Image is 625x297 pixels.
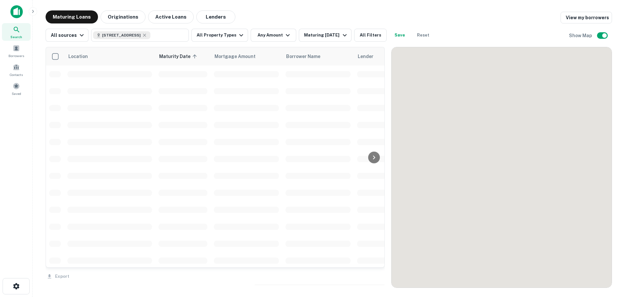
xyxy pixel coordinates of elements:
th: Lender [354,47,458,66]
span: Contacts [10,72,23,77]
div: All sources [51,31,86,39]
th: Location [64,47,155,66]
span: Location [68,52,88,60]
span: Borrower Name [286,52,320,60]
a: Contacts [2,61,31,79]
div: 0 0 [392,47,612,288]
button: All Filters [354,29,387,42]
button: Originations [101,10,146,23]
span: Mortgage Amount [215,52,264,60]
span: Borrowers [8,53,24,58]
button: Maturing [DATE] [299,29,351,42]
a: Borrowers [2,42,31,60]
span: Saved [12,91,21,96]
span: [STREET_ADDRESS] [102,32,141,38]
h6: Show Map [569,32,593,39]
th: Mortgage Amount [211,47,282,66]
th: Maturity Date [155,47,211,66]
span: Search [10,34,22,39]
span: Lender [358,52,373,60]
button: Active Loans [148,10,194,23]
th: Borrower Name [282,47,354,66]
iframe: Chat Widget [592,245,625,276]
button: All Property Types [191,29,248,42]
button: Maturing Loans [46,10,98,23]
a: Saved [2,80,31,97]
button: Lenders [196,10,235,23]
button: Save your search to get updates of matches that match your search criteria. [389,29,410,42]
button: Reset [413,29,434,42]
a: View my borrowers [561,12,612,23]
a: Search [2,23,31,41]
img: capitalize-icon.png [10,5,23,18]
span: Maturity Date [159,52,199,60]
div: Maturing [DATE] [304,31,348,39]
button: All sources [46,29,89,42]
button: Any Amount [251,29,296,42]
